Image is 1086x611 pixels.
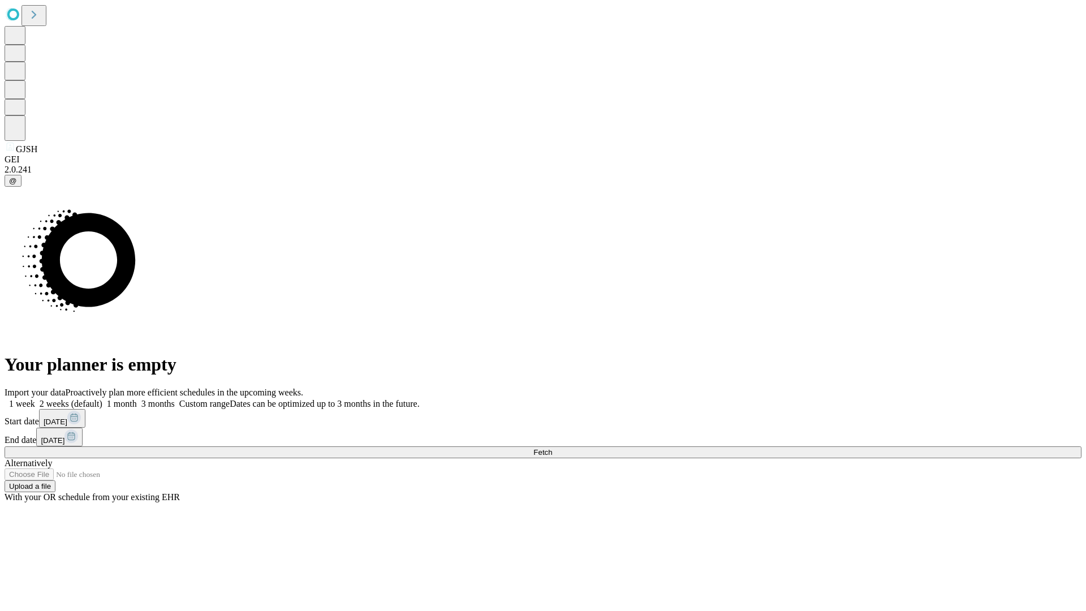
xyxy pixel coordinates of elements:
span: Dates can be optimized up to 3 months in the future. [230,399,419,408]
span: Custom range [179,399,230,408]
span: @ [9,177,17,185]
button: [DATE] [36,428,83,446]
span: 1 week [9,399,35,408]
button: Fetch [5,446,1081,458]
button: @ [5,175,21,187]
span: [DATE] [41,436,64,445]
button: [DATE] [39,409,85,428]
span: Alternatively [5,458,52,468]
div: Start date [5,409,1081,428]
span: Fetch [533,448,552,457]
div: GEI [5,154,1081,165]
span: 1 month [107,399,137,408]
div: End date [5,428,1081,446]
span: [DATE] [44,418,67,426]
button: Upload a file [5,480,55,492]
div: 2.0.241 [5,165,1081,175]
h1: Your planner is empty [5,354,1081,375]
span: 2 weeks (default) [40,399,102,408]
span: With your OR schedule from your existing EHR [5,492,180,502]
span: Import your data [5,388,66,397]
span: GJSH [16,144,37,154]
span: Proactively plan more efficient schedules in the upcoming weeks. [66,388,303,397]
span: 3 months [141,399,175,408]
